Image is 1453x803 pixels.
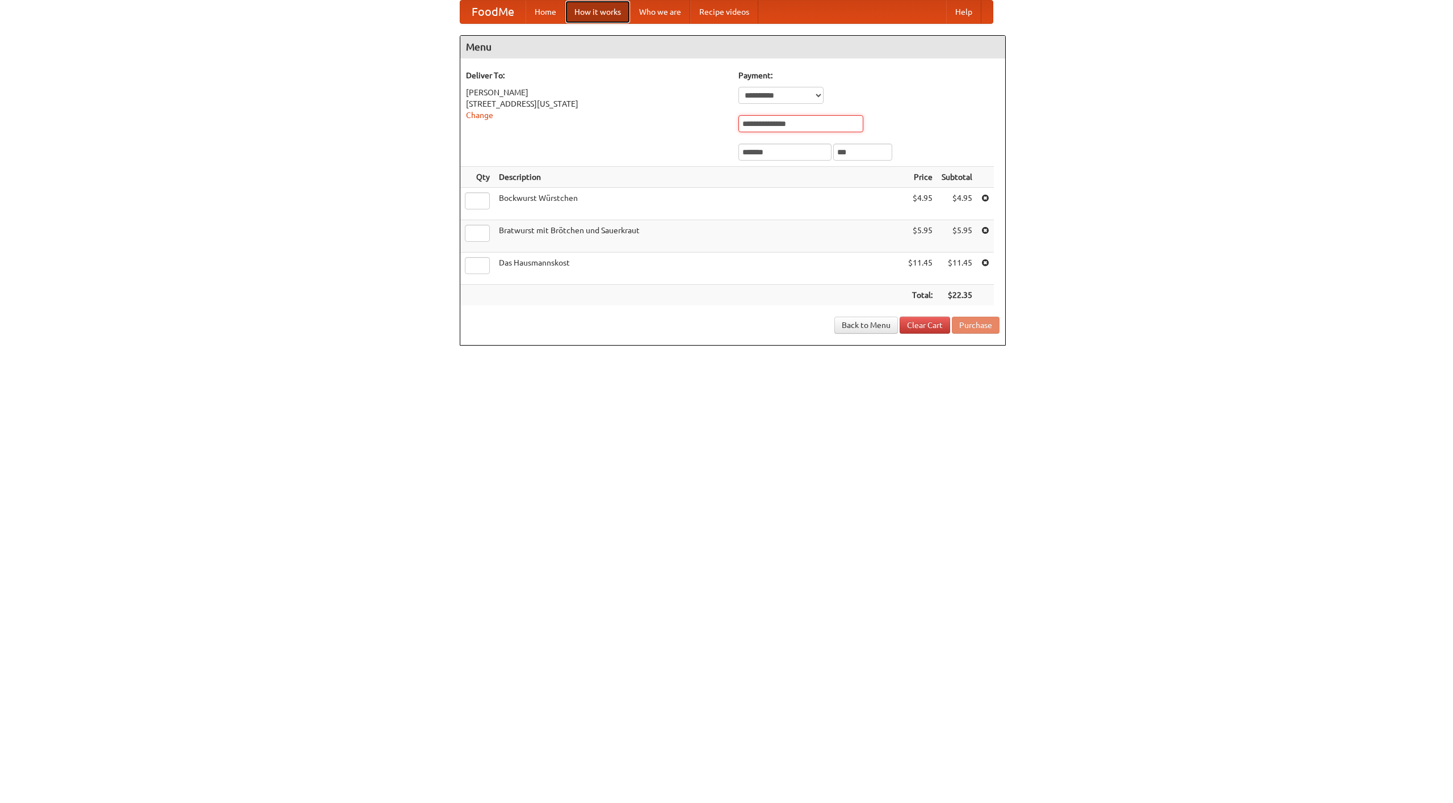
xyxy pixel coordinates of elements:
[834,317,898,334] a: Back to Menu
[494,220,904,253] td: Bratwurst mit Brötchen und Sauerkraut
[904,220,937,253] td: $5.95
[937,285,977,306] th: $22.35
[466,98,727,110] div: [STREET_ADDRESS][US_STATE]
[937,167,977,188] th: Subtotal
[952,317,1000,334] button: Purchase
[565,1,630,23] a: How it works
[526,1,565,23] a: Home
[466,70,727,81] h5: Deliver To:
[466,111,493,120] a: Change
[937,220,977,253] td: $5.95
[630,1,690,23] a: Who we are
[690,1,758,23] a: Recipe videos
[738,70,1000,81] h5: Payment:
[904,167,937,188] th: Price
[460,36,1005,58] h4: Menu
[900,317,950,334] a: Clear Cart
[937,253,977,285] td: $11.45
[937,188,977,220] td: $4.95
[494,253,904,285] td: Das Hausmannskost
[460,167,494,188] th: Qty
[494,167,904,188] th: Description
[904,285,937,306] th: Total:
[494,188,904,220] td: Bockwurst Würstchen
[460,1,526,23] a: FoodMe
[904,253,937,285] td: $11.45
[466,87,727,98] div: [PERSON_NAME]
[904,188,937,220] td: $4.95
[946,1,981,23] a: Help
